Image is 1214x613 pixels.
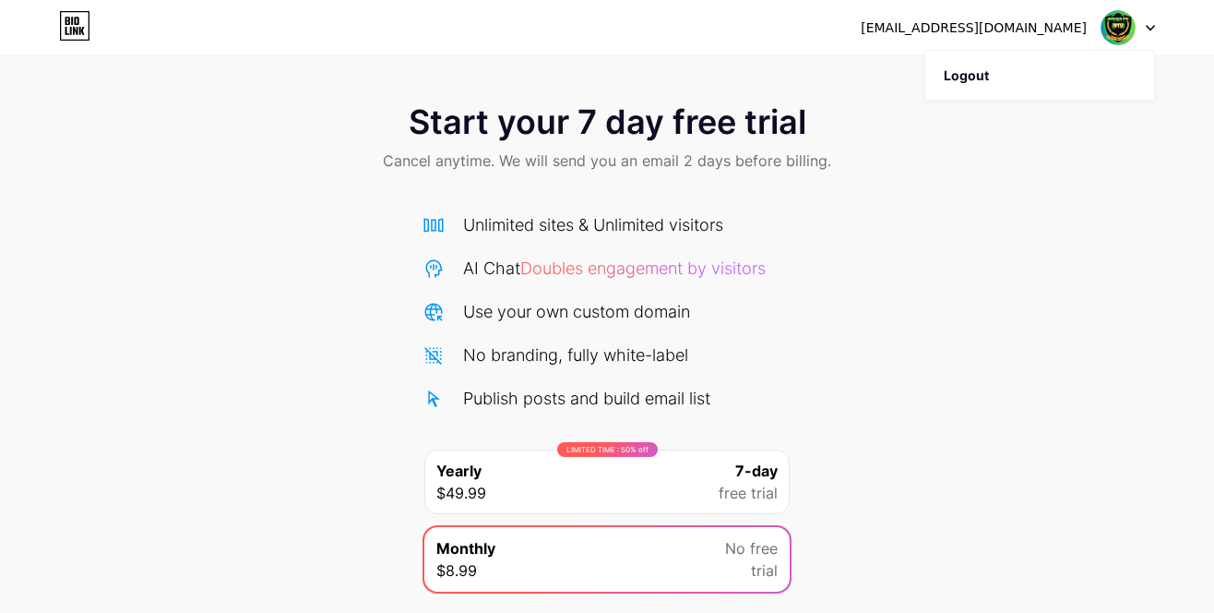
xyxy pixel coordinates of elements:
img: apa itu bandar919 [1101,10,1136,45]
span: Yearly [436,460,482,482]
span: free trial [719,482,778,504]
div: Publish posts and build email list [463,386,710,411]
span: 7-day [735,460,778,482]
div: [EMAIL_ADDRESS][DOMAIN_NAME] [861,18,1087,38]
span: No free [725,537,778,559]
div: LIMITED TIME : 50% off [557,442,658,457]
div: AI Chat [463,256,766,281]
span: $8.99 [436,559,477,582]
span: Cancel anytime. We will send you an email 2 days before billing. [383,150,831,172]
span: Start your 7 day free trial [409,103,806,140]
div: Use your own custom domain [463,299,690,324]
div: Unlimited sites & Unlimited visitors [463,212,723,237]
li: Logout [925,51,1154,101]
span: Monthly [436,537,495,559]
span: trial [751,559,778,582]
div: No branding, fully white-label [463,343,688,367]
span: $49.99 [436,482,486,504]
span: Doubles engagement by visitors [520,258,766,278]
